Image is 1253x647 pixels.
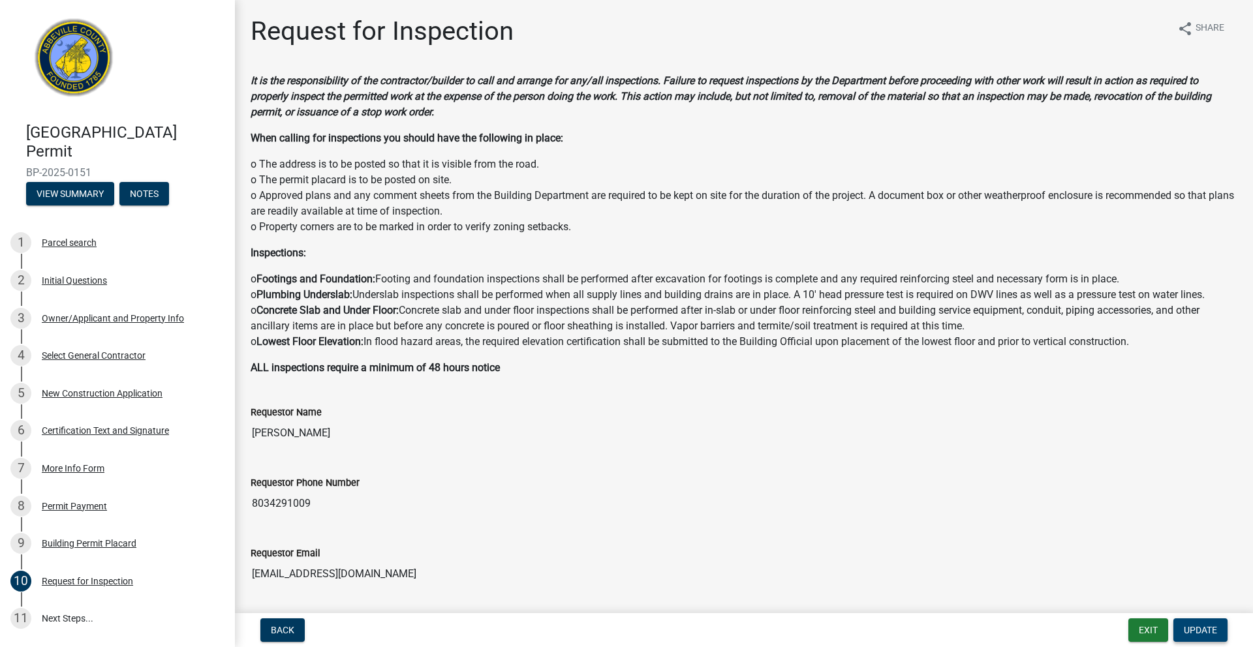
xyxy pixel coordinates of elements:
[1173,618,1228,642] button: Update
[26,182,114,205] button: View Summary
[256,273,375,285] strong: Footings and Foundation:
[1167,16,1235,41] button: shareShare
[42,276,107,285] div: Initial Questions
[256,304,399,316] strong: Concrete Slab and Under Floor:
[251,132,563,144] strong: When calling for inspections you should have the following in place:
[10,420,31,441] div: 6
[1128,618,1168,642] button: Exit
[10,383,31,404] div: 5
[251,16,514,47] h1: Request for Inspection
[42,238,97,247] div: Parcel search
[10,345,31,366] div: 4
[251,247,306,259] strong: Inspections:
[26,14,122,110] img: Abbeville County, South Carolina
[251,74,1211,118] strong: It is the responsibility of the contractor/builder to call and arrange for any/all inspections. F...
[251,549,320,558] label: Requestor Email
[26,166,209,179] span: BP-2025-0151
[10,458,31,479] div: 7
[42,539,136,548] div: Building Permit Placard
[42,389,162,398] div: New Construction Application
[256,288,352,301] strong: Plumbing Underslab:
[10,571,31,592] div: 10
[251,361,500,374] strong: ALL inspections require a minimum of 48 hours notice
[10,533,31,554] div: 9
[271,625,294,635] span: Back
[26,123,224,161] h4: [GEOGRAPHIC_DATA] Permit
[10,496,31,517] div: 8
[10,308,31,329] div: 3
[42,577,133,586] div: Request for Inspection
[42,314,184,323] div: Owner/Applicant and Property Info
[10,608,31,629] div: 11
[26,189,114,200] wm-modal-confirm: Summary
[256,335,364,348] strong: Lowest Floor Elevation:
[260,618,305,642] button: Back
[251,271,1237,350] p: o Footing and foundation inspections shall be performed after excavation for footings is complete...
[42,464,104,473] div: More Info Form
[119,182,169,205] button: Notes
[251,408,322,417] label: Requestor Name
[10,270,31,291] div: 2
[42,426,169,435] div: Certification Text and Signature
[42,351,146,360] div: Select General Contractor
[119,189,169,200] wm-modal-confirm: Notes
[1184,625,1217,635] span: Update
[1196,21,1224,37] span: Share
[251,157,1237,235] p: o The address is to be posted so that it is visible from the road. o The permit placard is to be ...
[42,502,107,511] div: Permit Payment
[10,232,31,253] div: 1
[251,479,360,488] label: Requestor Phone Number
[1177,21,1193,37] i: share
